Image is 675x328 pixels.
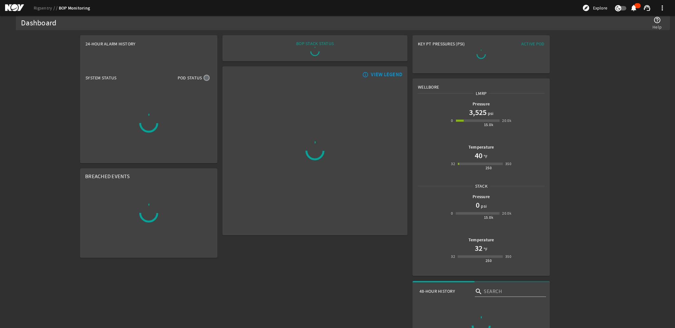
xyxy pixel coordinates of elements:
[653,16,661,24] mat-icon: help_outline
[296,40,334,47] div: BOP STACK STATUS
[476,200,480,210] h1: 0
[451,161,455,167] div: 32
[468,144,494,150] b: Temperature
[468,237,494,243] b: Temperature
[451,210,453,217] div: 0
[451,117,453,124] div: 0
[85,75,116,81] span: System Status
[475,151,482,161] h1: 40
[482,246,488,252] span: °F
[419,288,455,294] span: 48-Hour History
[85,41,135,47] span: 24-Hour Alarm History
[21,20,56,26] div: Dashboard
[502,117,511,124] div: 20.0k
[582,4,590,12] mat-icon: explore
[505,161,511,167] div: 350
[59,5,90,11] a: BOP Monitoring
[630,4,637,12] mat-icon: notifications
[418,41,481,50] div: Key PT Pressures (PSI)
[361,72,369,77] mat-icon: info_outline
[475,288,482,295] i: search
[655,0,670,16] button: more_vert
[473,194,490,200] b: Pressure
[474,90,489,97] span: LMRP
[482,153,488,160] span: °F
[480,203,487,209] span: psi
[34,5,56,11] a: Rigsentry
[469,107,487,117] h1: 3,525
[451,253,455,260] div: 32
[580,3,610,13] button: Explore
[178,75,202,81] span: Pod Status
[484,288,541,295] input: Search
[487,110,494,117] span: psi
[486,258,492,264] div: 250
[484,214,493,221] div: 15.0k
[486,165,492,171] div: 250
[413,79,549,90] div: Wellbore
[85,173,130,180] span: Breached Events
[473,183,490,189] span: Stack
[484,122,493,128] div: 15.0k
[473,101,490,107] b: Pressure
[643,4,651,12] mat-icon: support_agent
[593,5,607,11] span: Explore
[652,24,662,30] span: Help
[502,210,511,217] div: 20.0k
[371,71,402,78] div: VIEW LEGEND
[521,41,545,47] span: Active Pod
[475,243,482,253] h1: 32
[505,253,511,260] div: 350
